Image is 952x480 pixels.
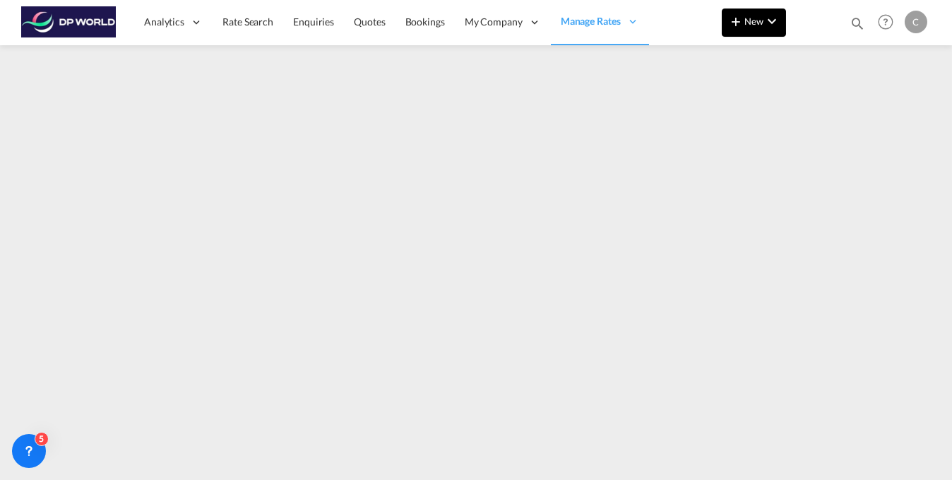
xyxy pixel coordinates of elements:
[561,14,621,28] span: Manage Rates
[763,13,780,30] md-icon: icon-chevron-down
[874,10,905,35] div: Help
[905,11,927,33] div: C
[354,16,385,28] span: Quotes
[727,13,744,30] md-icon: icon-plus 400-fg
[222,16,273,28] span: Rate Search
[722,8,786,37] button: icon-plus 400-fgNewicon-chevron-down
[874,10,898,34] span: Help
[727,16,780,27] span: New
[850,16,865,37] div: icon-magnify
[405,16,445,28] span: Bookings
[144,15,184,29] span: Analytics
[465,15,523,29] span: My Company
[21,6,117,38] img: c08ca190194411f088ed0f3ba295208c.png
[850,16,865,31] md-icon: icon-magnify
[293,16,334,28] span: Enquiries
